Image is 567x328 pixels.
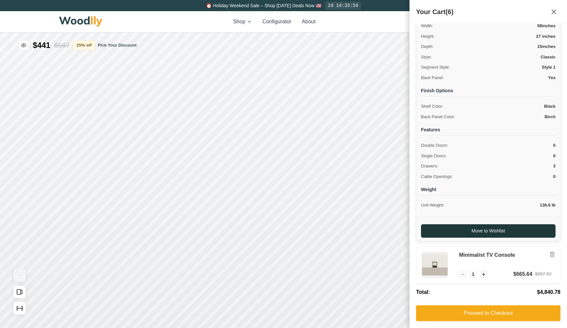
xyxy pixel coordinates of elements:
button: Increase quantity [480,271,487,278]
span: Yes [548,75,556,81]
span: Depth: [421,43,433,50]
span: Unit Weight: [421,202,444,208]
h2: Your Cart (6) [416,7,453,17]
span: 27 inches [536,33,556,40]
span: Height: [421,33,434,40]
span: 1 [469,271,477,278]
button: Move to Wishlist [421,224,556,238]
span: Drawers: [421,163,438,169]
button: View Gallery [13,269,26,282]
span: 15 inches [537,43,556,50]
button: Pick Your Discount [98,42,136,49]
span: $4,840.78 [537,288,560,296]
img: Woodlly [59,16,102,27]
span: ⏰ Holiday Weekend Sale – Shop [DATE] Deals Now 🇺🇸 [206,3,321,8]
div: 2d 14:33:54 [325,2,361,10]
span: 58 inches [537,23,556,29]
button: Show Dimensions [13,302,26,315]
button: Shop [233,18,252,26]
span: 136.6 lb [540,202,556,208]
h4: Finish Options [421,87,556,97]
span: 0 [553,173,556,180]
button: Proceed to Checkout [416,305,560,321]
h4: Features [421,126,556,136]
span: Black [544,103,556,110]
div: $887.52 [535,271,552,277]
div: $665.64 [514,270,533,278]
img: Minimalist TV Console [422,252,448,278]
span: 0 [553,142,556,149]
span: Width: [421,23,433,29]
span: 3 [553,163,556,169]
span: Birch [545,114,556,120]
span: Back Panel: [421,75,444,81]
button: Toggle price visibility [18,40,29,51]
span: Style 1 [542,64,556,71]
h3: Minimalist TV Console [459,252,552,259]
h4: Weight [421,186,556,195]
span: Back Panel Color: [421,114,455,120]
button: 25% off [73,40,95,50]
span: Double Doors: [421,142,448,149]
button: About [302,18,316,26]
span: Total: [416,288,430,296]
span: Shelf Color: [421,103,443,110]
img: Gallery [13,269,26,282]
button: Configurator [262,18,291,26]
button: Open All Doors and Drawers [13,285,26,298]
span: Segment Style: [421,64,450,71]
button: Remove item [548,250,557,259]
span: Style: [421,54,432,60]
span: Classic [540,54,556,60]
span: Cable Openings: [421,173,453,180]
span: Single Doors: [421,153,447,159]
span: 0 [553,153,556,159]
